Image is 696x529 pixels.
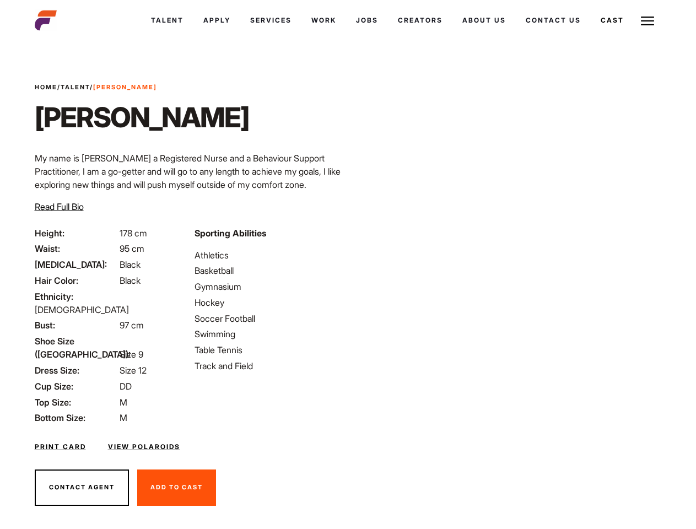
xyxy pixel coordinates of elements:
[120,397,127,408] span: M
[35,274,117,287] span: Hair Color:
[120,349,143,360] span: Size 9
[195,228,266,239] strong: Sporting Abilities
[120,320,144,331] span: 97 cm
[641,14,654,28] img: Burger icon
[35,290,117,303] span: Ethnicity:
[108,442,180,452] a: View Polaroids
[120,275,141,286] span: Black
[35,200,84,213] button: Read Full Bio
[141,6,193,35] a: Talent
[35,242,117,255] span: Waist:
[35,380,117,393] span: Cup Size:
[195,343,341,357] li: Table Tennis
[35,9,57,31] img: cropped-aefm-brand-fav-22-square.png
[591,6,634,35] a: Cast
[35,153,341,190] span: My name is [PERSON_NAME] a Registered Nurse and a Behaviour Support Practitioner, I am a go-gette...
[193,6,240,35] a: Apply
[35,201,84,212] span: Read Full Bio
[35,101,249,134] h1: [PERSON_NAME]
[195,280,341,293] li: Gymnasium
[240,6,301,35] a: Services
[35,258,117,271] span: [MEDICAL_DATA]:
[195,264,341,277] li: Basketball
[120,243,144,254] span: 95 cm
[195,359,341,373] li: Track and Field
[61,83,90,91] a: Talent
[120,412,127,423] span: M
[35,334,117,361] span: Shoe Size ([GEOGRAPHIC_DATA]):
[388,6,452,35] a: Creators
[195,296,341,309] li: Hockey
[35,83,157,92] span: / /
[35,469,129,506] button: Contact Agent
[35,319,117,332] span: Bust:
[195,249,341,262] li: Athletics
[35,442,86,452] a: Print Card
[195,312,341,325] li: Soccer Football
[120,365,147,376] span: Size 12
[35,411,117,424] span: Bottom Size:
[35,396,117,409] span: Top Size:
[35,364,117,377] span: Dress Size:
[120,228,147,239] span: 178 cm
[346,6,388,35] a: Jobs
[35,226,117,240] span: Height:
[93,83,157,91] strong: [PERSON_NAME]
[452,6,516,35] a: About Us
[35,83,57,91] a: Home
[516,6,591,35] a: Contact Us
[120,381,132,392] span: DD
[120,259,141,270] span: Black
[150,483,203,491] span: Add To Cast
[301,6,346,35] a: Work
[195,327,341,341] li: Swimming
[137,469,216,506] button: Add To Cast
[35,304,129,315] span: [DEMOGRAPHIC_DATA]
